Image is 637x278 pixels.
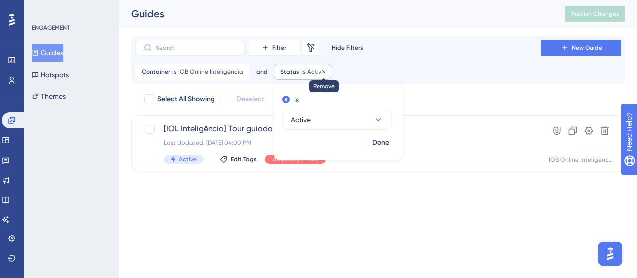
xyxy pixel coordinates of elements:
[565,6,625,22] button: Publish Changes
[549,156,613,164] div: IOB Online Inteligência
[142,68,170,76] span: Container
[157,93,215,105] span: Select All Showing
[254,64,270,80] button: and
[291,114,311,126] span: Active
[227,91,273,108] button: Deselect
[272,44,286,52] span: Filter
[294,94,299,106] label: is
[164,139,513,147] div: Last Updated: [DATE] 04:00 PM
[172,68,176,76] span: is
[367,134,395,152] button: Done
[572,44,602,52] span: New Guide
[332,44,363,52] span: Hide Filters
[164,123,513,135] span: [IOL Inteligência] Tour guiado (Teste A) - Base Legada
[541,40,621,56] button: New Guide
[256,68,268,76] span: and
[280,68,299,76] span: Status
[32,24,70,32] div: ENGAGEMENT
[236,93,264,105] span: Deselect
[571,10,619,18] span: Publish Changes
[178,68,243,76] span: IOB Online Inteligência
[282,110,392,130] button: Active
[32,88,66,105] button: Themes
[32,66,69,84] button: Hotspots
[32,44,63,62] button: Guides
[131,7,540,21] div: Guides
[231,155,257,163] span: Edit Tags
[156,44,236,51] input: Search
[301,68,305,76] span: is
[372,137,389,149] span: Done
[23,2,62,14] span: Need Help?
[220,155,257,163] button: Edit Tags
[249,40,299,56] button: Filter
[307,68,325,76] span: Active
[322,40,372,56] button: Hide Filters
[595,239,625,269] iframe: UserGuiding AI Assistant Launcher
[273,155,318,163] span: Ambiente PROD
[179,155,197,163] span: Active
